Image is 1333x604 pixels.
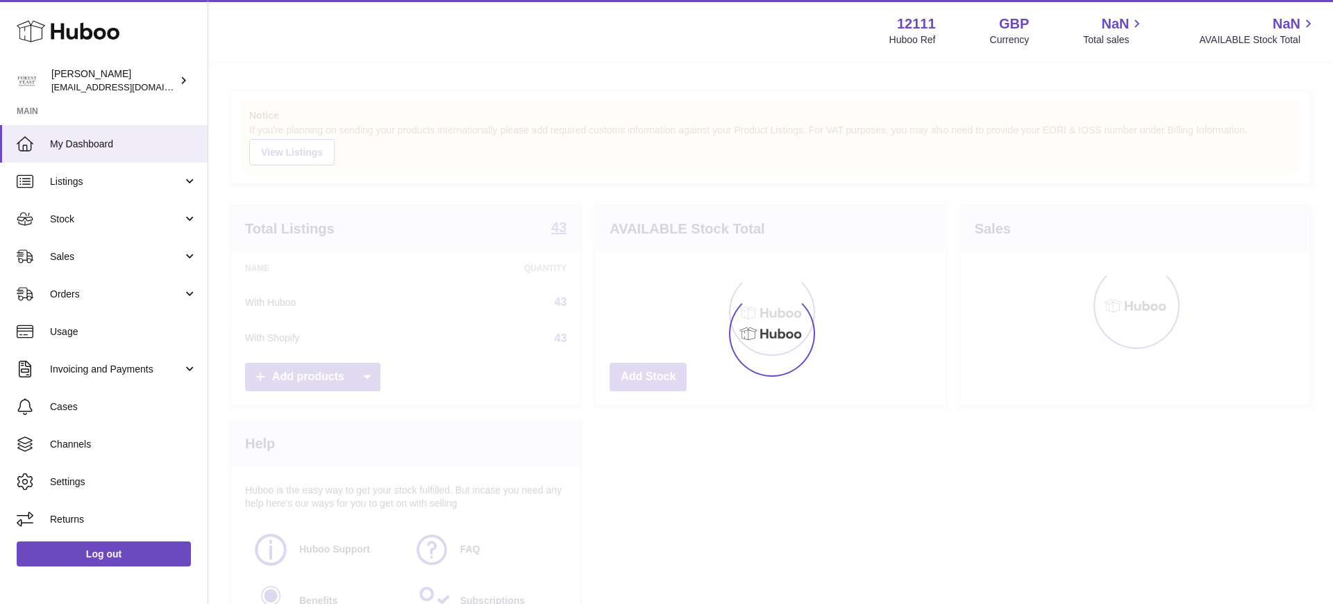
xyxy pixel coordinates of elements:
[1199,33,1316,47] span: AVAILABLE Stock Total
[17,541,191,566] a: Log out
[50,138,197,151] span: My Dashboard
[50,475,197,489] span: Settings
[1273,15,1300,33] span: NaN
[1101,15,1129,33] span: NaN
[1083,15,1145,47] a: NaN Total sales
[50,438,197,451] span: Channels
[889,33,936,47] div: Huboo Ref
[897,15,936,33] strong: 12111
[50,325,197,338] span: Usage
[50,400,197,414] span: Cases
[51,67,176,94] div: [PERSON_NAME]
[50,288,183,301] span: Orders
[50,175,183,188] span: Listings
[17,70,37,91] img: bronaghc@forestfeast.com
[51,81,204,92] span: [EMAIL_ADDRESS][DOMAIN_NAME]
[1199,15,1316,47] a: NaN AVAILABLE Stock Total
[990,33,1030,47] div: Currency
[1083,33,1145,47] span: Total sales
[50,250,183,263] span: Sales
[999,15,1029,33] strong: GBP
[50,363,183,376] span: Invoicing and Payments
[50,513,197,526] span: Returns
[50,213,183,226] span: Stock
